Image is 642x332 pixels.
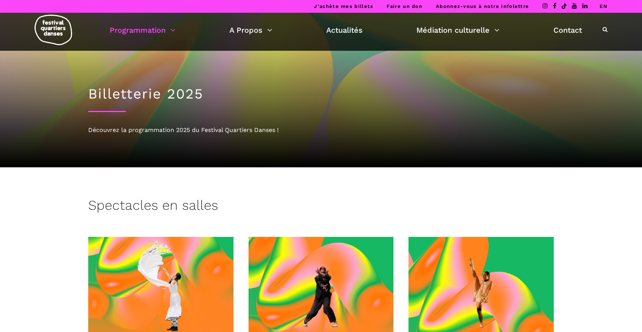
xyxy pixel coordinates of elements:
[553,24,582,36] a: Contact
[88,125,554,135] div: Découvrez la programmation 2025 du Festival Quartiers Danses !
[35,15,72,45] img: logo-fqd-med
[88,86,554,102] h1: Billetterie 2025
[416,24,499,36] a: Médiation culturelle
[110,24,175,36] a: Programmation
[600,3,607,9] a: EN
[88,197,218,216] h3: Spectacles en salles
[229,24,272,36] a: A Propos
[387,3,422,9] a: Faire un don
[326,24,363,36] a: Actualités
[314,3,373,9] a: J’achète mes billets
[436,3,529,9] a: Abonnez-vous à notre infolettre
